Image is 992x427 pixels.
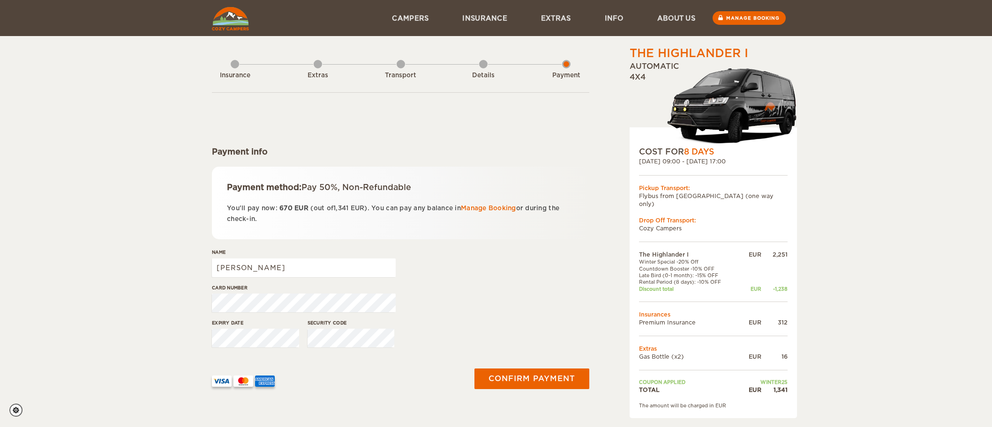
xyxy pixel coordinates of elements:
div: COST FOR [639,146,788,157]
div: Payment method: [227,182,574,193]
div: -1,238 [761,286,788,292]
div: 16 [761,353,788,361]
span: 8 Days [684,147,714,156]
label: Expiry date [212,319,299,326]
div: EUR [740,250,761,258]
a: Manage Booking [461,205,516,212]
td: WINTER25 [740,379,788,385]
span: Pay 50%, Non-Refundable [301,183,411,192]
div: Transport [375,71,427,80]
img: mastercard [233,375,253,387]
td: Insurances [639,310,788,318]
td: Discount total [639,286,740,292]
div: EUR [740,318,761,326]
button: Confirm payment [474,368,589,389]
div: 1,341 [761,386,788,394]
div: Extras [292,71,344,80]
div: 312 [761,318,788,326]
td: Coupon applied [639,379,740,385]
div: Drop Off Transport: [639,216,788,224]
a: Manage booking [713,11,786,25]
td: Late Bird (0-1 month): -15% OFF [639,272,740,279]
div: The amount will be charged in EUR [639,402,788,409]
div: EUR [740,353,761,361]
img: stor-stuttur-old-new-5.png [667,64,797,146]
td: Premium Insurance [639,318,740,326]
div: The Highlander I [630,45,748,61]
div: Details [458,71,509,80]
label: Name [212,249,396,256]
span: EUR [294,205,308,212]
td: The Highlander I [639,250,740,258]
div: Insurance [209,71,261,80]
div: Payment info [212,146,589,157]
div: EUR [740,386,761,394]
td: Cozy Campers [639,224,788,232]
label: Card number [212,284,396,291]
div: Automatic 4x4 [630,61,797,146]
label: Security code [308,319,395,326]
img: VISA [212,375,232,387]
span: EUR [351,205,365,212]
td: Rental Period (8 days): -10% OFF [639,279,740,285]
span: 670 [279,205,293,212]
td: Extras [639,345,788,353]
a: Cookie settings [9,404,29,417]
img: AMEX [255,375,275,387]
div: Pickup Transport: [639,184,788,192]
td: Gas Bottle (x2) [639,353,740,361]
td: Winter Special -20% Off [639,258,740,265]
div: EUR [740,286,761,292]
span: 1,341 [333,205,348,212]
div: Payment [541,71,592,80]
div: 2,251 [761,250,788,258]
div: [DATE] 09:00 - [DATE] 17:00 [639,157,788,165]
img: Cozy Campers [212,7,249,30]
p: You'll pay now: (out of ). You can pay any balance in or during the check-in. [227,203,574,225]
td: Flybus from [GEOGRAPHIC_DATA] (one way only) [639,192,788,208]
td: Countdown Booster -10% OFF [639,265,740,272]
td: TOTAL [639,386,740,394]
